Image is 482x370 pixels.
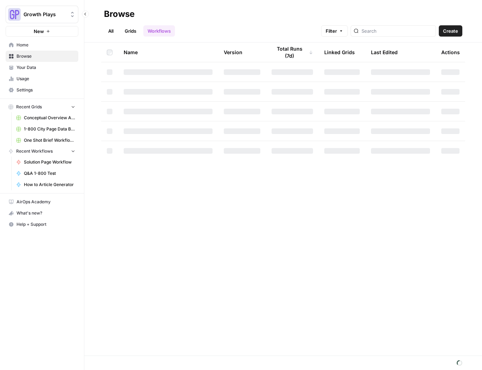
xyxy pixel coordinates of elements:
[17,87,75,93] span: Settings
[321,25,348,37] button: Filter
[17,221,75,228] span: Help + Support
[6,208,78,219] button: What's new?
[34,28,44,35] span: New
[17,76,75,82] span: Usage
[6,39,78,51] a: Home
[17,64,75,71] span: Your Data
[17,53,75,59] span: Browse
[120,25,141,37] a: Grids
[16,104,42,110] span: Recent Grids
[24,126,75,132] span: 1-800 City Page Data Batch 5
[6,73,78,84] a: Usage
[124,43,213,62] div: Name
[224,43,242,62] div: Version
[6,219,78,230] button: Help + Support
[24,159,75,165] span: Solution Page Workflow
[361,27,433,34] input: Search
[272,43,313,62] div: Total Runs (7d)
[441,43,460,62] div: Actions
[16,148,53,154] span: Recent Workflows
[13,179,78,190] a: How to Article Generator
[13,112,78,123] a: Conceptual Overview Article Grid
[443,27,458,34] span: Create
[24,115,75,121] span: Conceptual Overview Article Grid
[17,199,75,205] span: AirOps Academy
[371,43,398,62] div: Last Edited
[324,43,355,62] div: Linked Grids
[6,6,78,23] button: Workspace: Growth Plays
[17,42,75,48] span: Home
[326,27,337,34] span: Filter
[8,8,21,21] img: Growth Plays Logo
[439,25,462,37] button: Create
[13,157,78,168] a: Solution Page Workflow
[24,181,75,188] span: How to Article Generator
[6,102,78,112] button: Recent Grids
[104,25,118,37] a: All
[24,137,75,143] span: One Shot Brief Workflow Grid
[6,208,78,218] div: What's new?
[143,25,175,37] a: Workflows
[6,84,78,96] a: Settings
[6,26,78,37] button: New
[24,170,75,177] span: Q&A 1-800 Test
[6,51,78,62] a: Browse
[6,196,78,208] a: AirOps Academy
[24,11,66,18] span: Growth Plays
[104,8,135,20] div: Browse
[13,168,78,179] a: Q&A 1-800 Test
[13,135,78,146] a: One Shot Brief Workflow Grid
[13,123,78,135] a: 1-800 City Page Data Batch 5
[6,62,78,73] a: Your Data
[6,146,78,157] button: Recent Workflows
